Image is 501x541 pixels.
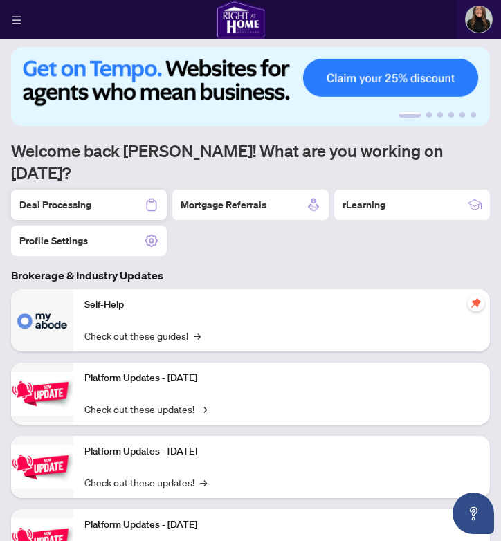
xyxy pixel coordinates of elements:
p: Platform Updates - [DATE] [84,371,479,386]
span: menu [12,15,21,25]
h3: Brokerage & Industry Updates [11,267,490,284]
p: Platform Updates - [DATE] [84,444,479,459]
h2: Profile Settings [19,234,88,248]
span: → [200,475,207,490]
img: Profile Icon [466,6,492,33]
button: 4 [448,112,454,118]
a: Check out these updates!→ [84,475,207,490]
h2: Deal Processing [19,198,91,212]
button: 6 [471,112,476,118]
button: 2 [426,112,432,118]
span: → [194,328,201,343]
img: Platform Updates - July 21, 2025 [11,445,73,488]
span: → [200,401,207,416]
button: Open asap [453,493,494,534]
p: Platform Updates - [DATE] [84,517,479,533]
h2: Mortgage Referrals [181,198,266,212]
button: 3 [437,112,443,118]
p: Self-Help [84,297,479,313]
a: Check out these guides!→ [84,328,201,343]
h1: Welcome back [PERSON_NAME]! What are you working on [DATE]? [11,140,490,184]
img: Self-Help [11,289,73,351]
span: pushpin [468,295,484,311]
img: Platform Updates - September 16, 2025 [11,372,73,415]
img: Slide 0 [11,47,490,126]
button: 1 [399,112,421,118]
button: 5 [459,112,465,118]
h2: rLearning [343,198,385,212]
a: Check out these updates!→ [84,401,207,416]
